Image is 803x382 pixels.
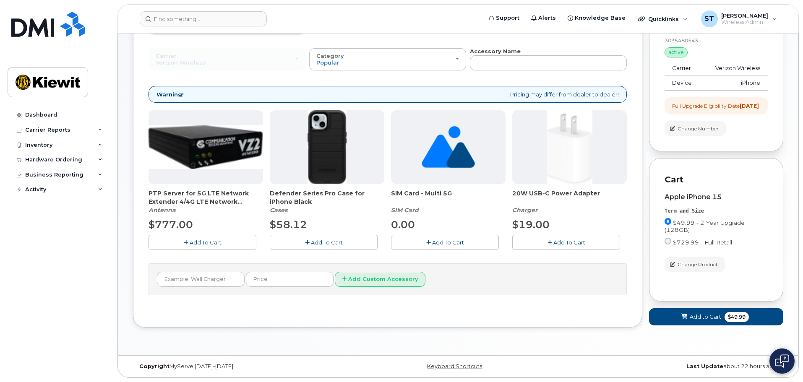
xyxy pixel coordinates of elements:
[391,189,506,214] div: SIM Card - Multi 5G
[270,206,287,214] em: Cases
[391,206,419,214] em: SIM Card
[686,363,723,369] strong: Last Update
[470,48,521,55] strong: Accessory Name
[721,12,768,19] span: [PERSON_NAME]
[149,206,176,214] em: Antenna
[665,75,702,91] td: Device
[149,189,263,214] div: PTP Server for 5G LTE Network Extender 4/4G LTE Network Extender 3
[678,261,718,268] span: Change Product
[496,14,519,22] span: Support
[775,354,789,368] img: Open chat
[665,61,702,76] td: Carrier
[139,363,169,369] strong: Copyright
[665,238,671,244] input: $729.99 - Full Retail
[157,272,245,287] input: Example: Wall Charger
[665,219,745,233] span: $49.99 - 2 Year Upgrade (128GB)
[702,75,768,91] td: iPhone
[632,10,693,27] div: Quicklinks
[672,102,759,109] div: Full Upgrade Eligibility Date
[391,218,415,231] span: 0.00
[649,308,783,325] button: Add to Cart $49.99
[740,103,759,109] strong: [DATE]
[483,10,525,26] a: Support
[391,235,499,249] button: Add To Cart
[308,110,347,184] img: defenderiphone14.png
[547,110,592,184] img: apple20w.jpg
[648,16,679,22] span: Quicklinks
[704,14,714,24] span: ST
[156,91,184,99] strong: Warning!
[149,218,193,231] span: $777.00
[391,189,506,206] span: SIM Card - Multi 5G
[725,312,749,322] span: $49.99
[335,272,425,287] button: Add Custom Accessory
[665,121,726,136] button: Change Number
[678,125,719,133] span: Change Number
[432,239,464,246] span: Add To Cart
[695,10,783,27] div: Samuel Travis
[246,272,334,287] input: Price
[665,193,768,201] div: Apple iPhone 15
[721,19,768,26] span: Wireless Admin
[665,208,768,215] div: Term and Size
[149,189,263,206] span: PTP Server for 5G LTE Network Extender 4/4G LTE Network Extender 3
[512,189,627,206] span: 20W USB-C Power Adapter
[149,86,627,103] div: Pricing may differ from dealer to dealer!
[422,110,475,184] img: no_image_found-2caef05468ed5679b831cfe6fc140e25e0c280774317ffc20a367ab7fd17291e.png
[270,189,384,214] div: Defender Series Pro Case for iPhone Black
[525,10,562,26] a: Alerts
[316,52,344,59] span: Category
[562,10,631,26] a: Knowledge Base
[665,37,768,44] div: 3035480543
[702,61,768,76] td: Verizon Wireless
[316,59,339,66] span: Popular
[190,239,222,246] span: Add To Cart
[270,235,378,249] button: Add To Cart
[566,363,783,370] div: about 22 hours ago
[311,239,343,246] span: Add To Cart
[512,206,537,214] em: Charger
[270,189,384,206] span: Defender Series Pro Case for iPhone Black
[553,239,585,246] span: Add To Cart
[133,363,350,370] div: MyServe [DATE]–[DATE]
[149,235,256,249] button: Add To Cart
[673,239,732,246] span: $729.99 - Full Retail
[512,235,620,249] button: Add To Cart
[665,218,671,225] input: $49.99 - 2 Year Upgrade (128GB)
[575,14,626,22] span: Knowledge Base
[512,189,627,214] div: 20W USB-C Power Adapter
[427,363,482,369] a: Keyboard Shortcuts
[665,257,725,272] button: Change Product
[538,14,556,22] span: Alerts
[665,47,688,57] div: active
[512,218,550,231] span: $19.00
[690,313,721,321] span: Add to Cart
[270,218,307,231] span: $58.12
[665,174,768,186] p: Cart
[149,125,263,169] img: Casa_Sysem.png
[140,11,267,26] input: Find something...
[309,48,466,70] button: Category Popular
